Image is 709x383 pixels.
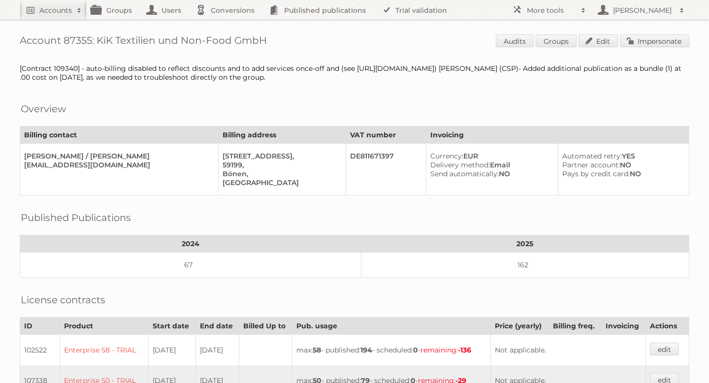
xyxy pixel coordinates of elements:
div: Bönen, [223,169,337,178]
span: Send automatically: [430,169,499,178]
td: [DATE] [195,335,239,366]
a: Audits [496,34,534,47]
th: Invoicing [602,318,645,335]
strong: 194 [360,346,372,354]
h2: More tools [527,5,576,15]
h2: License contracts [21,292,105,307]
span: Automated retry: [562,152,622,160]
div: EUR [430,152,550,160]
th: Billing address [219,127,346,144]
div: NO [430,169,550,178]
h2: Accounts [39,5,72,15]
th: Start date [148,318,195,335]
h2: Published Publications [21,210,131,225]
span: Delivery method: [430,160,490,169]
div: [GEOGRAPHIC_DATA] [223,178,337,187]
div: NO [562,160,681,169]
th: Price (yearly) [491,318,549,335]
th: Billing freq. [548,318,601,335]
strong: -136 [458,346,471,354]
th: Actions [645,318,689,335]
td: DE811671397 [346,144,426,195]
td: 162 [361,253,689,278]
th: Invoicing [426,127,689,144]
div: [PERSON_NAME] / [PERSON_NAME] [24,152,210,160]
div: [Contract 109340] - auto-billing disabled to reflect discounts and to add services once-off and (... [20,64,689,82]
th: Billing contact [20,127,219,144]
span: Currency: [430,152,463,160]
th: ID [20,318,60,335]
td: [DATE] [148,335,195,366]
strong: 58 [313,346,321,354]
strong: 0 [413,346,418,354]
span: Partner account: [562,160,620,169]
td: Not applicable. [491,335,645,366]
span: Pays by credit card: [562,169,630,178]
th: Billed Up to [239,318,292,335]
h1: Account 87355: KiK Textilien und Non-Food GmbH [20,34,689,49]
a: Groups [536,34,577,47]
td: Enterprise 58 - TRIAL [60,335,148,366]
div: [EMAIL_ADDRESS][DOMAIN_NAME] [24,160,210,169]
a: Impersonate [620,34,689,47]
h2: [PERSON_NAME] [611,5,675,15]
th: VAT number [346,127,426,144]
th: Pub. usage [292,318,491,335]
th: End date [195,318,239,335]
div: NO [562,169,681,178]
th: 2025 [361,235,689,253]
a: edit [650,343,679,355]
span: remaining: [420,346,471,354]
a: Edit [579,34,618,47]
th: 2024 [20,235,361,253]
th: Product [60,318,148,335]
div: Email [430,160,550,169]
h2: Overview [21,101,66,116]
div: [STREET_ADDRESS], [223,152,337,160]
div: 59199, [223,160,337,169]
td: max: - published: - scheduled: - [292,335,491,366]
div: YES [562,152,681,160]
td: 102522 [20,335,60,366]
td: 67 [20,253,361,278]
